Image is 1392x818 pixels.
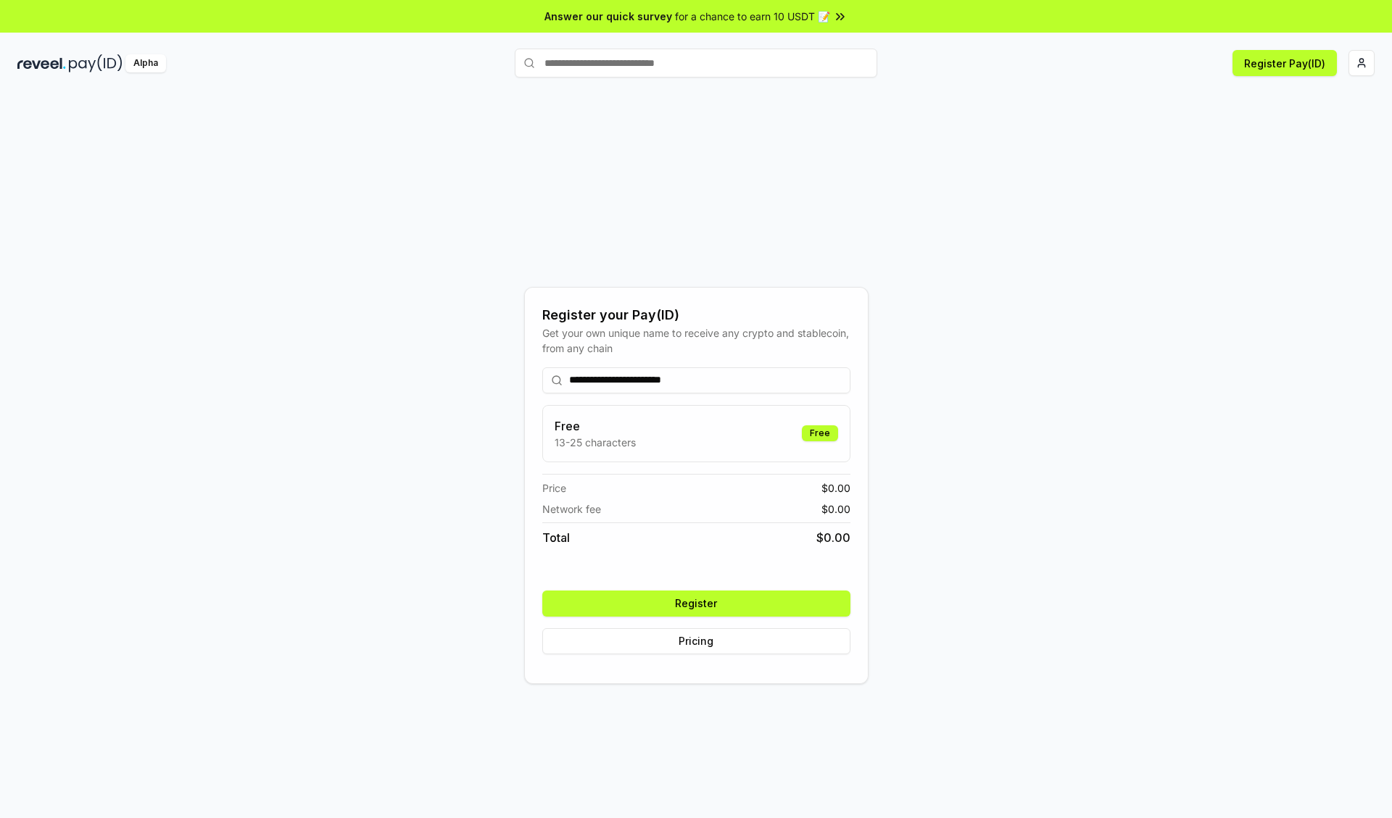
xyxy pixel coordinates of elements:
[69,54,123,72] img: pay_id
[542,628,850,654] button: Pricing
[802,425,838,441] div: Free
[555,435,636,450] p: 13-25 characters
[1232,50,1337,76] button: Register Pay(ID)
[821,480,850,496] span: $ 0.00
[542,305,850,325] div: Register your Pay(ID)
[542,325,850,356] div: Get your own unique name to receive any crypto and stablecoin, from any chain
[555,417,636,435] h3: Free
[542,501,601,517] span: Network fee
[542,529,570,546] span: Total
[675,9,830,24] span: for a chance to earn 10 USDT 📝
[542,480,566,496] span: Price
[816,529,850,546] span: $ 0.00
[544,9,672,24] span: Answer our quick survey
[125,54,166,72] div: Alpha
[821,501,850,517] span: $ 0.00
[542,590,850,617] button: Register
[17,54,66,72] img: reveel_dark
